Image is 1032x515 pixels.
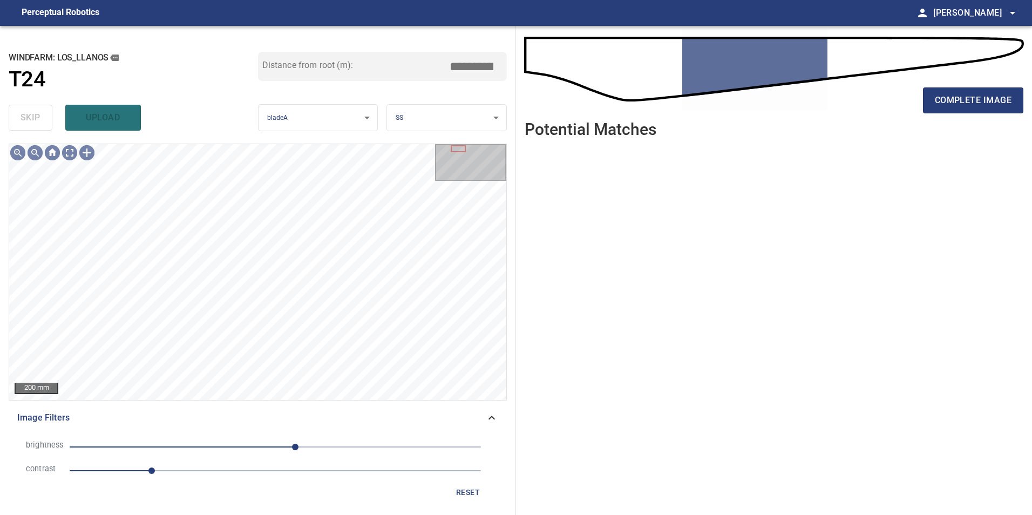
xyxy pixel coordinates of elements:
[451,483,485,503] button: reset
[9,144,26,161] img: Zoom in
[22,4,99,22] figcaption: Perceptual Robotics
[267,114,288,121] span: bladeA
[933,5,1019,21] span: [PERSON_NAME]
[455,486,481,499] span: reset
[108,52,120,64] button: copy message details
[9,67,45,92] h1: T24
[44,144,61,161] img: Go home
[26,144,44,161] img: Zoom out
[78,144,96,161] img: Toggle selection
[259,104,378,132] div: bladeA
[9,67,258,92] a: T24
[9,52,258,64] h2: windfarm: Los_Llanos
[26,463,61,475] p: contrast
[929,2,1019,24] button: [PERSON_NAME]
[26,439,61,451] p: brightness
[262,61,353,70] label: Distance from root (m):
[9,405,507,431] div: Image Filters
[935,93,1011,108] span: complete image
[916,6,929,19] span: person
[396,114,403,121] span: SS
[1006,6,1019,19] span: arrow_drop_down
[61,144,78,161] img: Toggle full page
[923,87,1023,113] button: complete image
[387,104,506,132] div: SS
[525,120,656,138] h2: Potential Matches
[17,411,485,424] span: Image Filters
